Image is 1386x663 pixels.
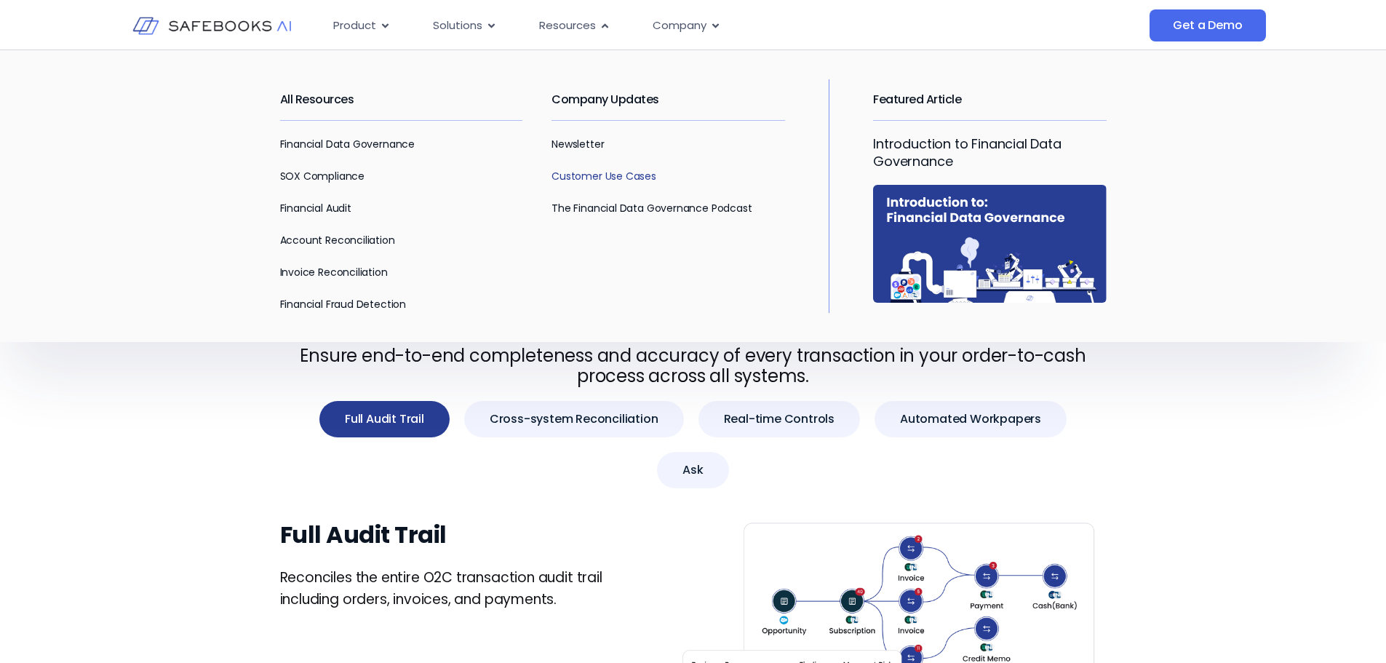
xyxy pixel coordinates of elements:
[724,412,835,426] span: Real-time Controls
[322,12,1004,40] div: Menu Toggle
[1150,9,1265,41] a: Get a Demo
[433,17,482,34] span: Solutions
[539,17,596,34] span: Resources
[280,91,354,108] a: All Resources
[280,567,621,611] p: Reconciles the entire O2C transaction audit trail including orders, invoices, and payments.
[322,12,1004,40] nav: Menu
[280,265,388,279] a: Invoice Reconciliation
[280,346,1107,386] p: Ensure end-to-end completeness and accuracy of every transaction in your order-to-cash process ac...
[873,79,1106,120] h2: Featured Article
[280,517,621,552] h2: Full Audit Trail
[333,17,376,34] span: Product
[280,137,415,151] a: Financial Data Governance
[280,201,351,215] a: Financial Audit
[551,79,785,120] h2: Company Updates
[551,169,656,183] a: Customer Use Cases
[653,17,706,34] span: Company
[280,297,407,311] a: Financial Fraud Detection
[490,412,658,426] span: Cross-system Reconciliation
[345,412,424,426] span: Full Audit Trail
[280,169,365,183] a: SOX Compliance
[551,137,604,151] a: Newsletter
[551,201,752,215] a: The Financial Data Governance Podcast
[280,233,395,247] a: Account Reconciliation
[682,463,703,477] span: Ask
[900,412,1041,426] span: Automated Workpapers
[1173,18,1242,33] span: Get a Demo
[873,135,1062,170] a: Introduction to Financial Data Governance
